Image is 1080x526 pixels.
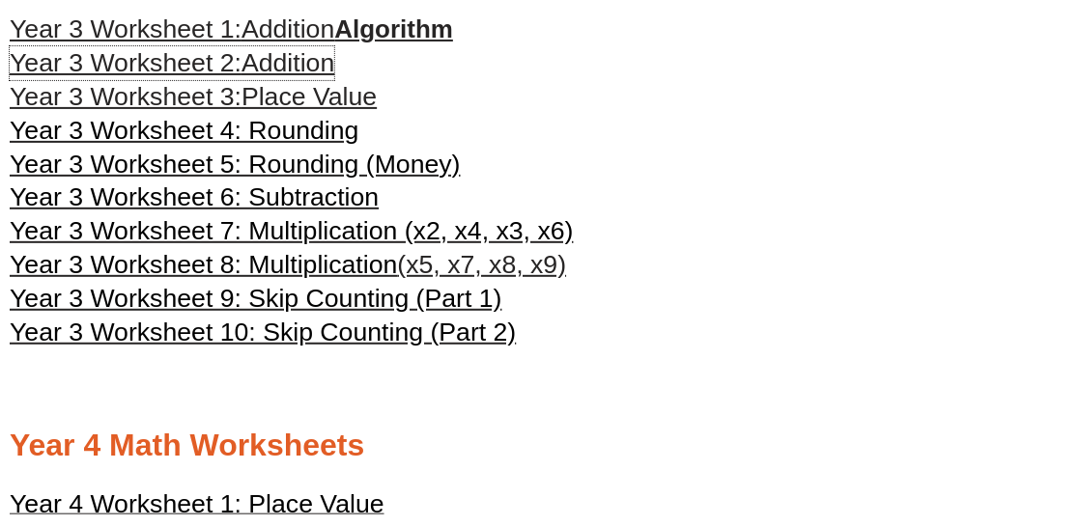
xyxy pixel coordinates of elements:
[10,250,398,279] span: Year 3 Worksheet 8: Multiplication
[242,14,334,43] span: Addition
[10,48,242,77] span: Year 3 Worksheet 2:
[10,14,453,43] a: Year 3 Worksheet 1:AdditionAlgorithm
[10,180,379,214] a: Year 3 Worksheet 6: Subtraction
[10,46,334,80] a: Year 3 Worksheet 2:Addition
[10,14,242,43] span: Year 3 Worksheet 1:
[10,284,502,313] span: Year 3 Worksheet 9: Skip Counting (Part 1)
[10,182,379,211] span: Year 3 Worksheet 6: Subtraction
[10,248,566,282] a: Year 3 Worksheet 8: Multiplication(x5, x7, x8, x9)
[398,250,567,279] span: (x5, x7, x8, x9)
[10,216,574,245] span: Year 3 Worksheet 7: Multiplication (x2, x4, x3, x6)
[10,82,242,111] span: Year 3 Worksheet 3:
[10,489,384,518] span: Year 4 Worksheet 1: Place Value
[10,318,517,346] span: Year 3 Worksheet 10: Skip Counting (Part 2)
[10,80,377,114] a: Year 3 Worksheet 3:Place Value
[242,82,377,111] span: Place Value
[10,282,502,316] a: Year 3 Worksheet 9: Skip Counting (Part 1)
[10,116,359,145] span: Year 3 Worksheet 4: Rounding
[10,114,359,148] a: Year 3 Worksheet 4: Rounding
[10,316,517,349] a: Year 3 Worksheet 10: Skip Counting (Part 2)
[10,150,461,179] span: Year 3 Worksheet 5: Rounding (Money)
[242,48,334,77] span: Addition
[10,426,1070,466] h2: Year 4 Math Worksheets
[10,498,384,517] a: Year 4 Worksheet 1: Place Value
[10,214,574,248] a: Year 3 Worksheet 7: Multiplication (x2, x4, x3, x6)
[10,148,461,181] a: Year 3 Worksheet 5: Rounding (Money)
